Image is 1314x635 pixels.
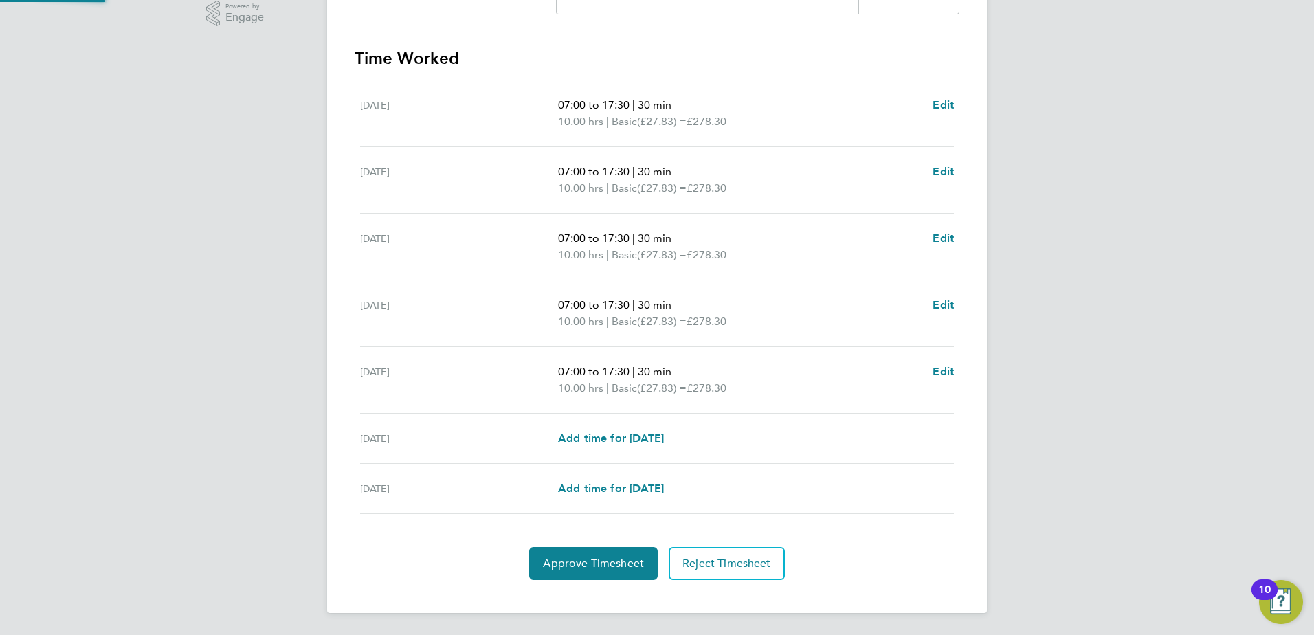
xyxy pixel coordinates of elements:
span: (£27.83) = [637,381,687,394]
span: Edit [933,98,954,111]
span: £278.30 [687,381,726,394]
span: 30 min [638,298,671,311]
span: 07:00 to 17:30 [558,298,630,311]
span: | [606,248,609,261]
a: Edit [933,164,954,180]
span: £278.30 [687,115,726,128]
span: 30 min [638,365,671,378]
span: Add time for [DATE] [558,432,664,445]
span: | [606,115,609,128]
div: [DATE] [360,230,558,263]
span: Engage [225,12,264,23]
button: Reject Timesheet [669,547,785,580]
span: | [632,232,635,245]
span: 07:00 to 17:30 [558,165,630,178]
span: £278.30 [687,248,726,261]
span: Edit [933,298,954,311]
a: Edit [933,364,954,380]
button: Approve Timesheet [529,547,658,580]
span: | [632,98,635,111]
a: Edit [933,297,954,313]
span: | [632,165,635,178]
span: 10.00 hrs [558,248,603,261]
div: 10 [1258,590,1271,608]
span: (£27.83) = [637,315,687,328]
a: Edit [933,230,954,247]
span: Reject Timesheet [682,557,771,570]
span: | [632,298,635,311]
span: Basic [612,380,637,397]
span: Add time for [DATE] [558,482,664,495]
span: £278.30 [687,181,726,194]
span: | [606,315,609,328]
button: Open Resource Center, 10 new notifications [1259,580,1303,624]
h3: Time Worked [355,47,959,69]
span: Basic [612,180,637,197]
span: (£27.83) = [637,181,687,194]
span: £278.30 [687,315,726,328]
span: 30 min [638,98,671,111]
span: 30 min [638,232,671,245]
span: 07:00 to 17:30 [558,232,630,245]
span: Basic [612,113,637,130]
span: 10.00 hrs [558,115,603,128]
div: [DATE] [360,164,558,197]
span: 30 min [638,165,671,178]
span: (£27.83) = [637,248,687,261]
div: [DATE] [360,430,558,447]
span: | [606,181,609,194]
div: [DATE] [360,364,558,397]
span: Edit [933,165,954,178]
span: Powered by [225,1,264,12]
span: | [632,365,635,378]
span: (£27.83) = [637,115,687,128]
div: [DATE] [360,480,558,497]
span: Basic [612,313,637,330]
a: Edit [933,97,954,113]
span: 10.00 hrs [558,181,603,194]
div: [DATE] [360,297,558,330]
div: [DATE] [360,97,558,130]
span: 10.00 hrs [558,381,603,394]
a: Add time for [DATE] [558,480,664,497]
span: Edit [933,232,954,245]
span: 07:00 to 17:30 [558,98,630,111]
span: Edit [933,365,954,378]
span: | [606,381,609,394]
span: Basic [612,247,637,263]
span: 07:00 to 17:30 [558,365,630,378]
a: Add time for [DATE] [558,430,664,447]
span: Approve Timesheet [543,557,644,570]
a: Powered byEngage [206,1,265,27]
span: 10.00 hrs [558,315,603,328]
